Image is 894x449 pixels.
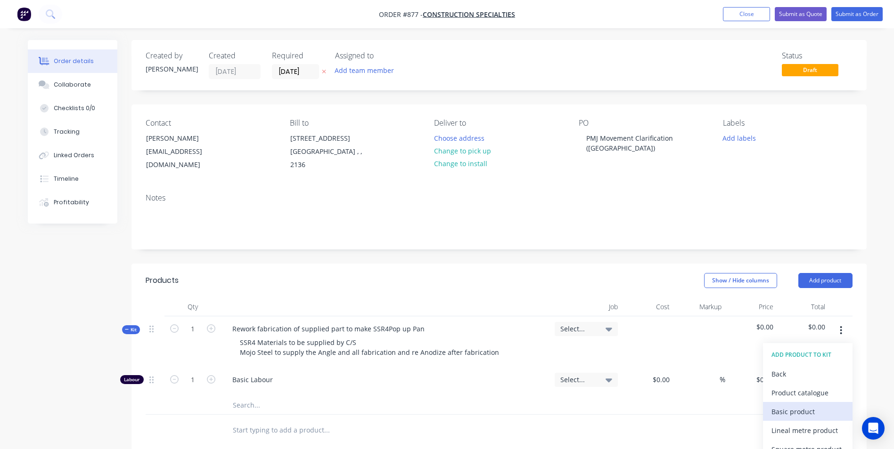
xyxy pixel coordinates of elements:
button: Show / Hide columns [704,273,777,288]
div: SSR4 Materials to be supplied by C/S Mojo Steel to supply the Angle and all fabrication and re An... [232,336,507,359]
div: Price [725,297,777,316]
span: $0.00 [729,322,773,332]
div: Order details [54,57,94,65]
div: Job [551,297,622,316]
div: Open Intercom Messenger [862,417,885,440]
div: [STREET_ADDRESS] [290,132,369,145]
button: Linked Orders [28,144,117,167]
span: Order #877 - [379,10,423,19]
button: Add labels [718,131,761,144]
div: PMJ Movement Clarification ([GEOGRAPHIC_DATA]) [579,131,697,155]
div: Assigned to [335,51,429,60]
span: Basic Labour [232,375,547,385]
button: Basic product [763,402,853,421]
div: Product catalogue [771,386,844,400]
div: Back [771,367,844,381]
a: Construction Specialties [423,10,515,19]
span: $0.00 [781,322,825,332]
div: Tracking [54,128,80,136]
button: ADD PRODUCT TO KIT [763,345,853,364]
div: Labour [120,375,144,384]
div: [GEOGRAPHIC_DATA] , , 2136 [290,145,369,171]
button: Change to pick up [429,144,496,157]
div: Required [272,51,324,60]
div: Lineal metre product [771,424,844,437]
button: Tracking [28,120,117,144]
button: Collaborate [28,73,117,96]
span: Draft [782,64,838,76]
div: Cost [622,297,673,316]
div: Markup [673,297,725,316]
div: Kit [122,325,140,334]
button: Submit as Quote [775,7,827,21]
div: Deliver to [434,119,563,128]
div: [PERSON_NAME][EMAIL_ADDRESS][DOMAIN_NAME] [138,131,232,172]
div: [STREET_ADDRESS][GEOGRAPHIC_DATA] , , 2136 [282,131,377,172]
button: Back [763,364,853,383]
div: Created [209,51,261,60]
input: Start typing to add a product... [232,420,421,439]
button: Add product [798,273,853,288]
button: Timeline [28,167,117,191]
div: Created by [146,51,197,60]
span: Select... [560,375,596,385]
span: Kit [125,326,137,333]
div: Bill to [290,119,419,128]
div: ADD PRODUCT TO KIT [771,349,844,361]
div: [PERSON_NAME] [146,64,197,74]
div: Rework fabrication of supplied part to make SSR4Pop up Pan [225,322,432,336]
button: Add team member [329,64,399,77]
div: [PERSON_NAME] [146,132,224,145]
div: Total [777,297,829,316]
button: Order details [28,49,117,73]
div: Basic product [771,405,844,418]
div: Profitability [54,198,89,207]
div: Timeline [54,175,79,183]
div: [EMAIL_ADDRESS][DOMAIN_NAME] [146,145,224,171]
div: Status [782,51,853,60]
button: Profitability [28,191,117,214]
button: Add team member [335,64,399,77]
button: Change to install [429,157,492,170]
button: Choose address [429,131,489,144]
div: Contact [146,119,275,128]
div: Products [146,275,179,286]
button: Checklists 0/0 [28,96,117,120]
button: Submit as Order [831,7,883,21]
div: Linked Orders [54,151,94,160]
button: Product catalogue [763,383,853,402]
button: Close [723,7,770,21]
div: Checklists 0/0 [54,104,95,112]
span: % [720,374,725,385]
div: Qty [164,297,221,316]
input: Search... [232,395,421,414]
div: Collaborate [54,80,91,89]
img: Factory [17,7,31,21]
div: Notes [146,193,853,202]
button: Lineal metre product [763,421,853,440]
div: Labels [723,119,852,128]
div: PO [579,119,708,128]
span: Select... [560,324,596,334]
